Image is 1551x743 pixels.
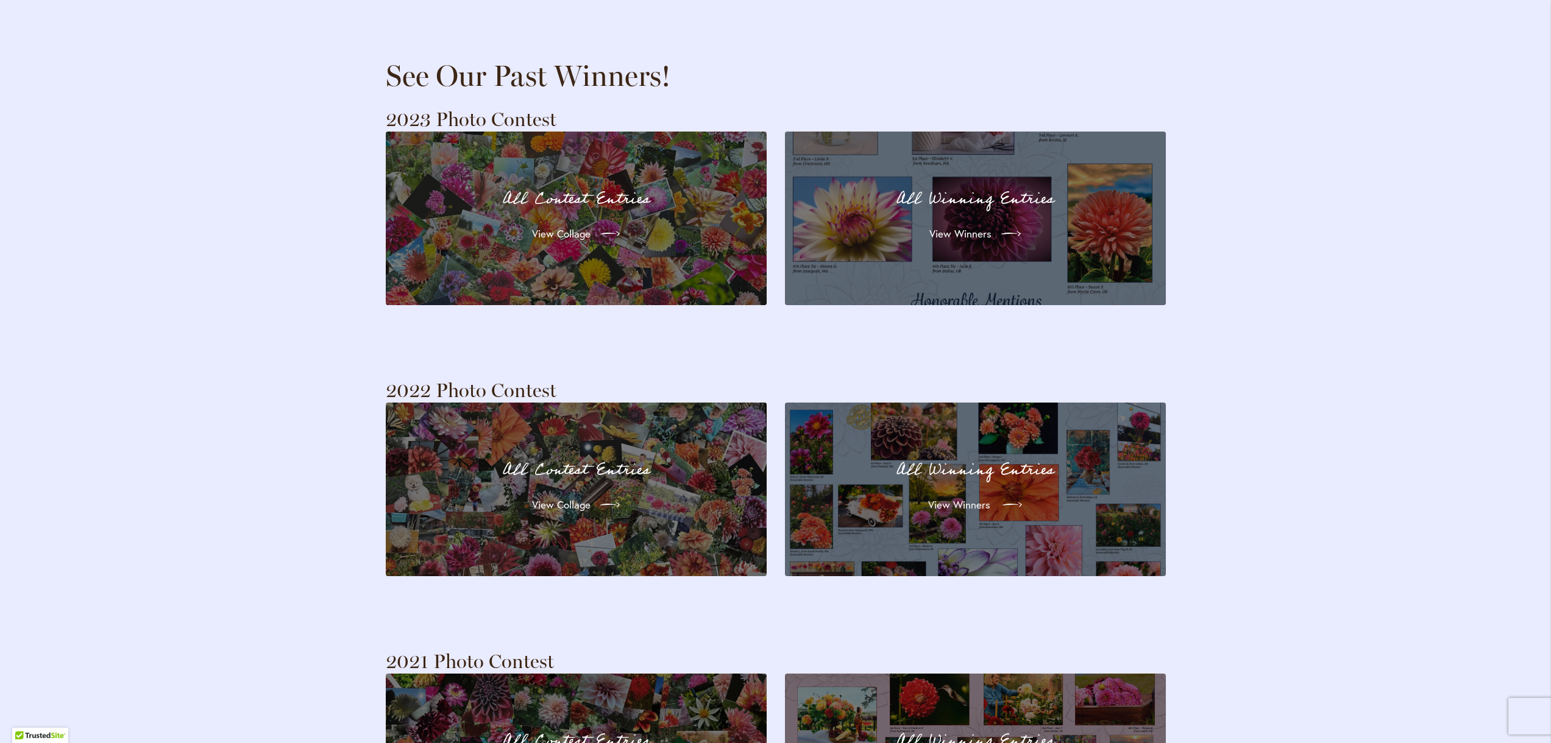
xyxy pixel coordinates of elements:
[522,488,630,522] a: View Collage
[807,186,1144,212] p: All Winning Entries
[929,227,992,241] span: View Winners
[918,488,1032,522] a: View Winners
[532,227,591,241] span: View Collage
[807,457,1144,483] p: All Winning Entries
[532,498,591,512] span: View Collage
[920,217,1031,251] a: View Winners
[408,457,745,483] p: All Contest Entries
[386,107,1166,132] h3: 2023 Photo Contest
[928,498,990,512] span: View Winners
[522,217,630,251] a: View Collage
[386,58,1166,93] h2: See Our Past Winners!
[386,378,1166,403] h3: 2022 Photo Contest
[408,186,745,212] p: All Contest Entries
[386,649,1166,674] h3: 2021 Photo Contest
